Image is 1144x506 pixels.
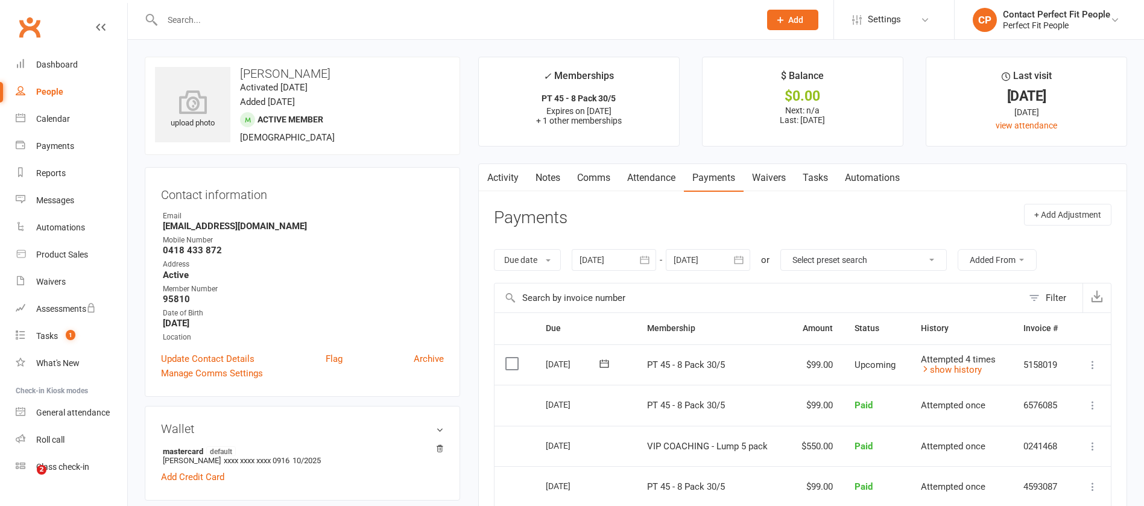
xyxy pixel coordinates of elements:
[16,51,127,78] a: Dashboard
[713,90,892,103] div: $0.00
[36,435,65,444] div: Roll call
[713,106,892,125] p: Next: n/a Last: [DATE]
[36,141,74,151] div: Payments
[12,465,41,494] iframe: Intercom live chat
[163,221,444,232] strong: [EMAIL_ADDRESS][DOMAIN_NAME]
[1013,385,1072,426] td: 6576085
[36,223,85,232] div: Automations
[1013,344,1072,385] td: 5158019
[855,481,873,492] span: Paid
[163,318,444,329] strong: [DATE]
[36,304,96,314] div: Assessments
[326,352,343,366] a: Flag
[546,106,612,116] span: Expires on [DATE]
[16,399,127,426] a: General attendance kiosk mode
[546,395,601,414] div: [DATE]
[1024,204,1111,226] button: + Add Adjustment
[16,241,127,268] a: Product Sales
[787,385,843,426] td: $99.00
[155,90,230,130] div: upload photo
[1013,426,1072,467] td: 0241468
[761,253,770,267] div: or
[794,164,836,192] a: Tasks
[527,164,569,192] a: Notes
[636,313,788,344] th: Membership
[767,10,818,30] button: Add
[844,313,910,344] th: Status
[36,87,63,96] div: People
[36,250,88,259] div: Product Sales
[161,470,224,484] a: Add Credit Card
[494,209,567,227] h3: Payments
[159,11,751,28] input: Search...
[787,344,843,385] td: $99.00
[16,426,127,454] a: Roll call
[546,436,601,455] div: [DATE]
[787,313,843,344] th: Amount
[16,106,127,133] a: Calendar
[921,441,985,452] span: Attempted once
[206,446,236,456] span: default
[546,476,601,495] div: [DATE]
[647,441,768,452] span: VIP COACHING - Lump 5 pack
[684,164,744,192] a: Payments
[16,296,127,323] a: Assessments
[224,456,289,465] span: xxxx xxxx xxxx 0916
[543,68,614,90] div: Memberships
[163,235,444,246] div: Mobile Number
[163,294,444,305] strong: 95810
[36,195,74,205] div: Messages
[855,441,873,452] span: Paid
[1002,68,1052,90] div: Last visit
[1023,283,1082,312] button: Filter
[16,133,127,160] a: Payments
[543,71,551,82] i: ✓
[36,114,70,124] div: Calendar
[240,82,308,93] time: Activated [DATE]
[788,15,803,25] span: Add
[921,354,996,365] span: Attempted 4 times
[161,366,263,381] a: Manage Comms Settings
[1013,313,1072,344] th: Invoice #
[647,359,725,370] span: PT 45 - 8 Pack 30/5
[36,60,78,69] div: Dashboard
[163,210,444,222] div: Email
[937,106,1116,119] div: [DATE]
[16,187,127,214] a: Messages
[36,331,58,341] div: Tasks
[569,164,619,192] a: Comms
[36,408,110,417] div: General attendance
[36,168,66,178] div: Reports
[958,249,1037,271] button: Added From
[921,400,985,411] span: Attempted once
[161,352,254,366] a: Update Contact Details
[910,313,1013,344] th: History
[855,400,873,411] span: Paid
[479,164,527,192] a: Activity
[163,283,444,295] div: Member Number
[937,90,1116,103] div: [DATE]
[1003,9,1110,20] div: Contact Perfect Fit People
[973,8,997,32] div: CP
[16,78,127,106] a: People
[996,121,1057,130] a: view attendance
[781,68,824,90] div: $ Balance
[16,160,127,187] a: Reports
[292,456,321,465] span: 10/2025
[921,481,985,492] span: Attempted once
[163,308,444,319] div: Date of Birth
[36,277,66,286] div: Waivers
[163,332,444,343] div: Location
[542,93,616,103] strong: PT 45 - 8 Pack 30/5
[855,359,896,370] span: Upcoming
[163,245,444,256] strong: 0418 433 872
[155,67,450,80] h3: [PERSON_NAME]
[787,426,843,467] td: $550.00
[163,446,438,456] strong: mastercard
[16,454,127,481] a: Class kiosk mode
[921,364,982,375] a: show history
[161,444,444,467] li: [PERSON_NAME]
[258,115,323,124] span: Active member
[836,164,908,192] a: Automations
[240,96,295,107] time: Added [DATE]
